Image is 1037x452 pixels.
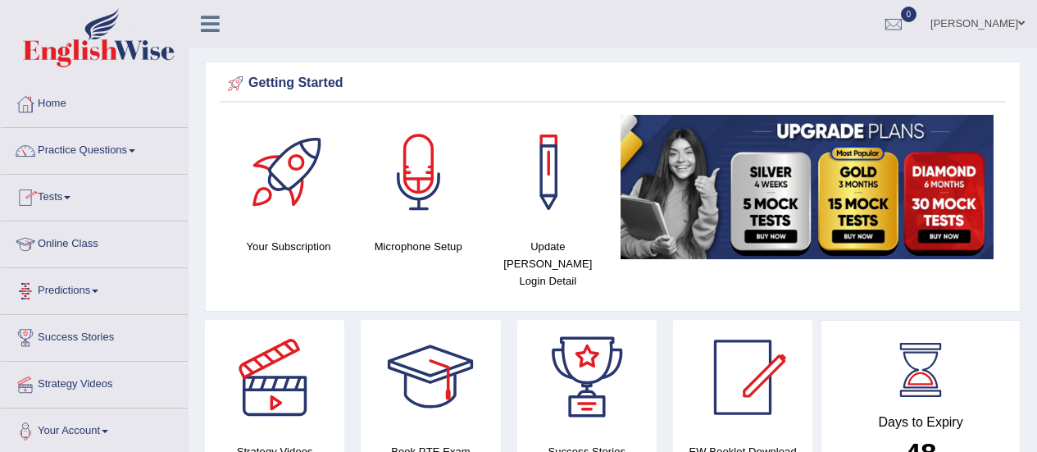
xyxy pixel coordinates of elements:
h4: Microphone Setup [362,238,475,255]
a: Success Stories [1,315,188,356]
h4: Update [PERSON_NAME] Login Detail [491,238,604,290]
a: Strategy Videos [1,362,188,403]
div: Getting Started [224,71,1002,96]
a: Online Class [1,221,188,263]
a: Your Account [1,409,188,450]
img: small5.jpg [621,115,994,259]
a: Predictions [1,268,188,309]
span: 0 [901,7,917,22]
a: Home [1,81,188,122]
h4: Days to Expiry [839,415,1002,430]
a: Practice Questions [1,128,188,169]
h4: Your Subscription [232,238,345,255]
a: Tests [1,175,188,216]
